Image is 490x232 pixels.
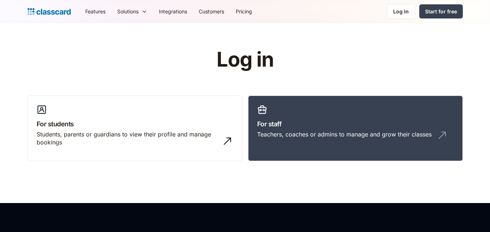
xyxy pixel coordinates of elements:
[193,3,230,20] a: Customers
[111,3,153,20] div: Solutions
[387,4,415,19] a: Log in
[130,48,360,71] h1: Log in
[37,119,233,129] h3: For students
[248,96,463,161] a: For staffTeachers, coaches or admins to manage and grow their classes
[79,3,111,20] a: Features
[28,7,71,17] a: home
[153,3,193,20] a: Integrations
[393,8,409,15] div: Log in
[419,4,463,18] a: Start for free
[425,8,457,15] div: Start for free
[28,96,242,161] a: For studentsStudents, parents or guardians to view their profile and manage bookings
[257,130,432,138] div: Teachers, coaches or admins to manage and grow their classes
[257,119,454,129] h3: For staff
[117,8,139,15] div: Solutions
[230,3,258,20] a: Pricing
[37,130,219,147] div: Students, parents or guardians to view their profile and manage bookings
